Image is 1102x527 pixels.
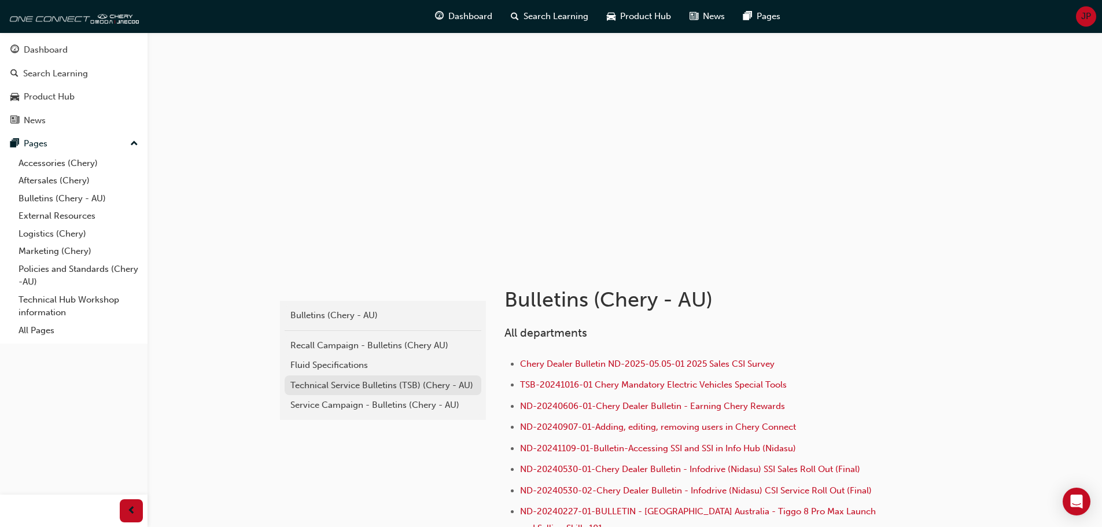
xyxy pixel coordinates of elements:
[520,485,872,496] a: ND-20240530-02-Chery Dealer Bulletin - Infodrive (Nidasu) CSI Service Roll Out (Final)
[520,401,785,411] a: ND-20240606-01-Chery Dealer Bulletin - Earning Chery Rewards
[14,225,143,243] a: Logistics (Chery)
[14,260,143,291] a: Policies and Standards (Chery -AU)
[290,309,476,322] div: Bulletins (Chery - AU)
[598,5,680,28] a: car-iconProduct Hub
[620,10,671,23] span: Product Hub
[10,116,19,126] span: news-icon
[290,379,476,392] div: Technical Service Bulletins (TSB) (Chery - AU)
[24,43,68,57] div: Dashboard
[127,504,136,518] span: prev-icon
[290,339,476,352] div: Recall Campaign - Bulletins (Chery AU)
[24,90,75,104] div: Product Hub
[680,5,734,28] a: news-iconNews
[607,9,616,24] span: car-icon
[511,9,519,24] span: search-icon
[757,10,780,23] span: Pages
[426,5,502,28] a: guage-iconDashboard
[734,5,790,28] a: pages-iconPages
[743,9,752,24] span: pages-icon
[24,137,47,150] div: Pages
[5,110,143,131] a: News
[5,86,143,108] a: Product Hub
[14,190,143,208] a: Bulletins (Chery - AU)
[10,45,19,56] span: guage-icon
[14,242,143,260] a: Marketing (Chery)
[10,69,19,79] span: search-icon
[520,443,796,454] a: ND-20241109-01-Bulletin-Accessing SSI and SSI in Info Hub (Nidasu)
[285,305,481,326] a: Bulletins (Chery - AU)
[703,10,725,23] span: News
[6,5,139,28] img: oneconnect
[520,359,775,369] a: Chery Dealer Bulletin ND-2025-05.05-01 2025 Sales CSI Survey
[1076,6,1096,27] button: JP
[10,139,19,149] span: pages-icon
[504,326,587,340] span: All departments
[448,10,492,23] span: Dashboard
[285,375,481,396] a: Technical Service Bulletins (TSB) (Chery - AU)
[23,67,88,80] div: Search Learning
[520,379,787,390] a: TSB-20241016-01 Chery Mandatory Electric Vehicles Special Tools
[285,355,481,375] a: Fluid Specifications
[14,207,143,225] a: External Resources
[5,63,143,84] a: Search Learning
[14,291,143,322] a: Technical Hub Workshop information
[524,10,588,23] span: Search Learning
[502,5,598,28] a: search-iconSearch Learning
[290,359,476,372] div: Fluid Specifications
[130,137,138,152] span: up-icon
[285,395,481,415] a: Service Campaign - Bulletins (Chery - AU)
[435,9,444,24] span: guage-icon
[520,422,796,432] a: ND-20240907-01-Adding, editing, removing users in Chery Connect
[5,39,143,61] a: Dashboard
[10,92,19,102] span: car-icon
[285,336,481,356] a: Recall Campaign - Bulletins (Chery AU)
[520,464,860,474] a: ND-20240530-01-Chery Dealer Bulletin - Infodrive (Nidasu) SSI Sales Roll Out (Final)
[290,399,476,412] div: Service Campaign - Bulletins (Chery - AU)
[14,322,143,340] a: All Pages
[690,9,698,24] span: news-icon
[14,154,143,172] a: Accessories (Chery)
[1081,10,1091,23] span: JP
[24,114,46,127] div: News
[5,133,143,154] button: Pages
[5,37,143,133] button: DashboardSearch LearningProduct HubNews
[14,172,143,190] a: Aftersales (Chery)
[504,287,884,312] h1: Bulletins (Chery - AU)
[1063,488,1090,515] div: Open Intercom Messenger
